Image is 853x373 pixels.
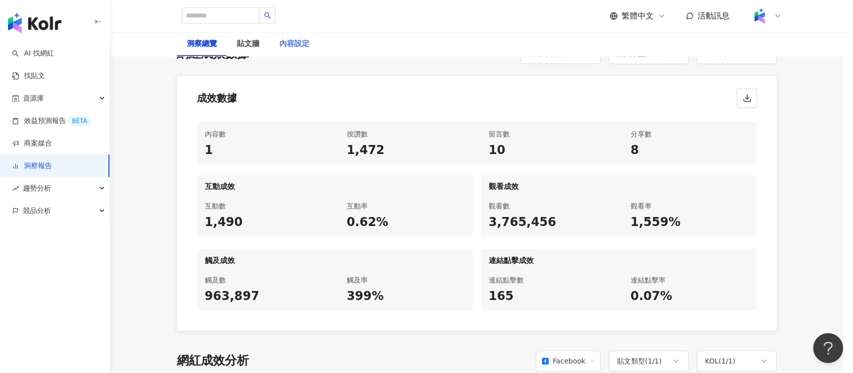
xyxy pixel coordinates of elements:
span: search [264,12,271,19]
div: 觀看數 [489,200,607,212]
span: 資源庫 [23,87,44,109]
iframe: Help Scout Beacon - Open [813,333,843,363]
div: 連結點擊數 [489,274,607,286]
div: 互動成效 [197,175,473,194]
div: 1,490 [205,214,323,231]
div: 觀看率 [631,200,749,212]
span: 繁體中文 [622,10,654,21]
div: 399% [347,288,465,305]
div: 按讚數 [347,128,465,140]
a: searchAI 找網紅 [12,48,54,58]
div: 0.62% [347,214,465,231]
a: 洞察報告 [12,161,52,171]
div: 觸及數 [205,274,323,286]
div: 內容設定 [279,38,309,50]
div: 1,559% [631,214,749,231]
div: 963,897 [205,288,323,305]
div: 0.07% [631,288,749,305]
a: 找貼文 [12,71,45,81]
div: 網紅成效分析 [177,352,249,369]
div: 觀看成效 [481,175,757,194]
a: 商案媒合 [12,138,52,148]
div: 成效數據 [197,91,237,105]
div: 8 [631,142,749,159]
img: logo [8,13,61,33]
span: rise [12,185,19,192]
div: 165 [489,288,607,305]
div: 互動數 [205,200,323,212]
img: Kolr%20app%20icon%20%281%29.png [750,6,769,25]
div: 觸及成效 [197,249,473,268]
div: 1,472 [347,142,465,159]
div: 洞察總覽 [187,38,217,50]
div: 3,765,456 [489,214,607,231]
div: 1 [205,142,323,159]
div: 貼文類型 ( 1 / 1 ) [617,355,662,367]
span: 活動訊息 [698,11,730,20]
div: Facebook [542,351,586,370]
div: 10 [489,142,607,159]
div: 分享數 [631,128,749,140]
div: 觸及率 [347,274,465,286]
div: 貼文牆 [237,38,259,50]
span: 趨勢分析 [23,177,51,199]
a: 效益預測報告BETA [12,116,91,126]
div: 連結點擊率 [631,274,749,286]
span: 競品分析 [23,199,51,222]
div: 內容數 [205,128,323,140]
div: KOL ( 1 / 1 ) [705,355,736,367]
div: 連結點擊成效 [481,249,757,268]
div: 留言數 [489,128,607,140]
div: 互動率 [347,200,465,212]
